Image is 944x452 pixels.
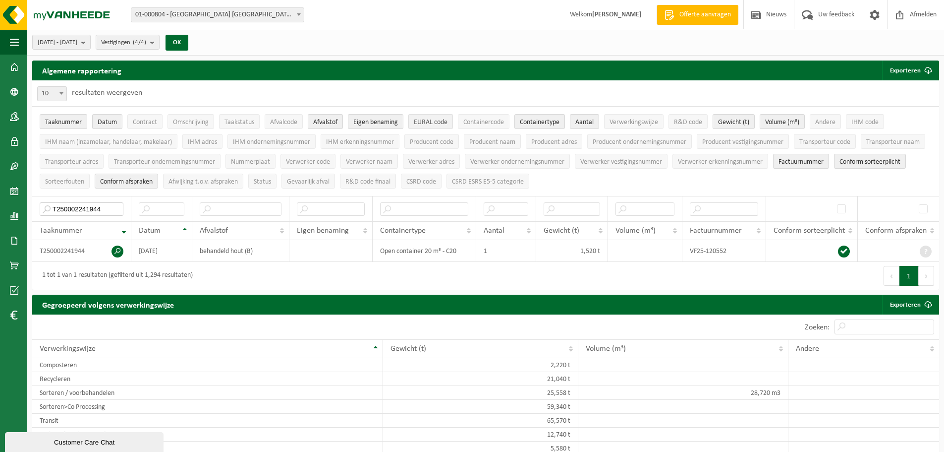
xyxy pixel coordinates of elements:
[313,119,337,126] span: Afvalstof
[861,134,925,149] button: Transporteur naamTransporteur naam: Activate to sort
[168,178,238,186] span: Afwijking t.o.v. afspraken
[810,114,841,129] button: AndereAndere: Activate to sort
[383,372,578,386] td: 21,040 t
[580,158,662,166] span: Verwerker vestigingsnummer
[166,35,188,51] button: OK
[866,138,920,146] span: Transporteur naam
[270,119,297,126] span: Afvalcode
[380,227,426,235] span: Containertype
[254,178,271,186] span: Status
[899,266,919,286] button: 1
[131,8,304,22] span: 01-000804 - TARKETT NV - WAALWIJK
[702,138,783,146] span: Producent vestigingsnummer
[225,154,276,169] button: NummerplaatNummerplaat: Activate to sort
[682,240,766,262] td: VF25-120552
[401,174,442,189] button: CSRD codeCSRD code: Activate to sort
[465,154,570,169] button: Verwerker ondernemingsnummerVerwerker ondernemingsnummer: Activate to sort
[346,158,392,166] span: Verwerker naam
[32,295,184,314] h2: Gegroepeerd volgens verwerkingswijze
[373,240,476,262] td: Open container 20 m³ - C20
[805,323,830,331] label: Zoeken:
[882,295,938,315] a: Exporteren
[72,89,142,97] label: resultaten weergeven
[919,266,934,286] button: Next
[615,227,656,235] span: Volume (m³)
[586,345,626,353] span: Volume (m³)
[531,138,577,146] span: Producent adres
[280,154,335,169] button: Verwerker codeVerwerker code: Activate to sort
[163,174,243,189] button: Afwijking t.o.v. afsprakenAfwijking t.o.v. afspraken: Activate to sort
[353,119,398,126] span: Eigen benaming
[570,114,599,129] button: AantalAantal: Activate to sort
[38,35,77,50] span: [DATE] - [DATE]
[32,372,383,386] td: Recycleren
[383,400,578,414] td: 59,340 t
[774,227,845,235] span: Conform sorteerplicht
[37,86,67,101] span: 10
[668,114,708,129] button: R&D codeR&amp;D code: Activate to sort
[281,174,335,189] button: Gevaarlijk afval : Activate to sort
[32,35,91,50] button: [DATE] - [DATE]
[32,358,383,372] td: Composteren
[408,158,454,166] span: Verwerker adres
[657,5,738,25] a: Offerte aanvragen
[383,428,578,442] td: 12,740 t
[536,240,608,262] td: 1,520 t
[287,178,330,186] span: Gevaarlijk afval
[713,114,755,129] button: Gewicht (t)Gewicht (t): Activate to sort
[587,134,692,149] button: Producent ondernemingsnummerProducent ondernemingsnummer: Activate to sort
[514,114,565,129] button: ContainertypeContainertype: Activate to sort
[248,174,277,189] button: StatusStatus: Activate to sort
[340,154,398,169] button: Verwerker naamVerwerker naam: Activate to sort
[40,174,90,189] button: SorteerfoutenSorteerfouten: Activate to sort
[882,61,938,80] button: Exporteren
[778,158,824,166] span: Factuurnummer
[45,138,172,146] span: IHM naam (inzamelaar, handelaar, makelaar)
[575,154,667,169] button: Verwerker vestigingsnummerVerwerker vestigingsnummer: Activate to sort
[133,119,157,126] span: Contract
[321,134,399,149] button: IHM erkenningsnummerIHM erkenningsnummer: Activate to sort
[678,158,763,166] span: Verwerker erkenningsnummer
[96,35,160,50] button: Vestigingen(4/4)
[690,227,742,235] span: Factuurnummer
[760,114,805,129] button: Volume (m³)Volume (m³): Activate to sort
[297,227,349,235] span: Eigen benaming
[458,114,509,129] button: ContainercodeContainercode: Activate to sort
[40,134,177,149] button: IHM naam (inzamelaar, handelaar, makelaar)IHM naam (inzamelaar, handelaar, makelaar): Activate to...
[765,119,799,126] span: Volume (m³)
[101,35,146,50] span: Vestigingen
[167,114,214,129] button: OmschrijvingOmschrijving: Activate to sort
[383,414,578,428] td: 65,570 t
[192,240,289,262] td: behandeld hout (B)
[773,154,829,169] button: FactuurnummerFactuurnummer: Activate to sort
[38,87,66,101] span: 10
[92,114,122,129] button: DatumDatum: Activate to sort
[32,414,383,428] td: Transit
[404,134,459,149] button: Producent codeProducent code: Activate to sort
[672,154,768,169] button: Verwerker erkenningsnummerVerwerker erkenningsnummer: Activate to sort
[799,138,850,146] span: Transporteur code
[578,386,789,400] td: 28,720 m3
[127,114,163,129] button: ContractContract: Activate to sort
[610,119,658,126] span: Verwerkingswijze
[390,345,426,353] span: Gewicht (t)
[796,345,819,353] span: Andere
[286,158,330,166] span: Verwerker code
[40,345,96,353] span: Verwerkingswijze
[464,134,521,149] button: Producent naamProducent naam: Activate to sort
[114,158,215,166] span: Transporteur ondernemingsnummer
[604,114,664,129] button: VerwerkingswijzeVerwerkingswijze: Activate to sort
[308,114,343,129] button: AfvalstofAfvalstof: Activate to sort
[131,240,192,262] td: [DATE]
[575,119,594,126] span: Aantal
[592,11,642,18] strong: [PERSON_NAME]
[452,178,524,186] span: CSRD ESRS E5-5 categorie
[32,386,383,400] td: Sorteren / voorbehandelen
[200,227,228,235] span: Afvalstof
[98,119,117,126] span: Datum
[815,119,835,126] span: Andere
[345,178,390,186] span: R&D code finaal
[406,178,436,186] span: CSRD code
[340,174,396,189] button: R&D code finaalR&amp;D code finaal: Activate to sort
[697,134,789,149] button: Producent vestigingsnummerProducent vestigingsnummer: Activate to sort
